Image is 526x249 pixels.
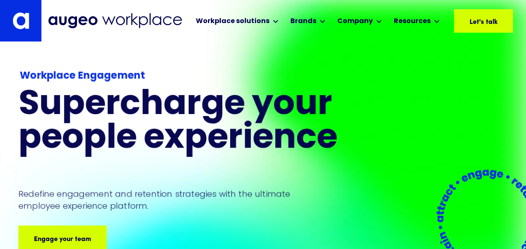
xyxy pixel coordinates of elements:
div: Company [337,16,373,26]
p: Redefine engagement and retention strategies with the ultimate employee experience platform. [18,188,306,212]
div: Workplace Engagement [20,69,378,84]
div: Workplace solutions [196,16,269,26]
h1: Supercharge your people experience [18,88,380,156]
img: Augeo Workplace business unit full logo in mignight blue. [48,13,182,29]
img: Augeo's "a" monogram decorative logo in white. [13,12,29,29]
a: Let's talk [454,9,513,33]
div: Resources [394,16,431,26]
div: Brands [290,16,316,26]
